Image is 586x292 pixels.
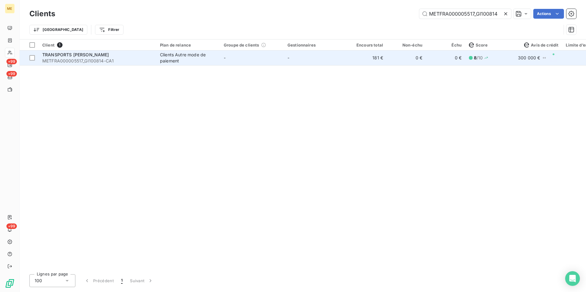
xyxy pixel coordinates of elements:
span: METFRA000005517_GI100814-CA1 [42,58,153,64]
h3: Clients [29,8,55,19]
span: - [287,55,289,60]
span: - [224,55,226,60]
span: 1 [57,42,63,48]
span: Client [42,43,55,47]
div: Encours total [351,43,383,47]
span: 300 000 € [518,55,540,61]
td: 0 € [387,51,426,65]
input: Rechercher [419,9,511,19]
span: Score [469,43,488,47]
span: 1 [121,278,123,284]
span: +99 [6,71,17,77]
span: +99 [6,223,17,229]
div: Non-échu [390,43,422,47]
button: Filtrer [95,25,123,35]
div: Clients Autre mode de paiement [160,52,216,64]
span: Avis de crédit [524,43,558,47]
button: Suivant [126,274,157,287]
td: 0 € [426,51,465,65]
button: [GEOGRAPHIC_DATA] [29,25,87,35]
div: Open Intercom Messenger [565,271,580,286]
button: 1 [117,274,126,287]
span: Groupe de clients [224,43,259,47]
span: 100 [35,278,42,284]
td: 181 € [348,51,387,65]
span: +99 [6,59,17,64]
button: Actions [533,9,564,19]
div: Échu [430,43,462,47]
span: 8 [474,55,477,60]
div: Gestionnaires [287,43,344,47]
span: / 10 [474,55,483,61]
div: ME [5,4,15,13]
div: Plan de relance [160,43,216,47]
button: Précédent [80,274,117,287]
span: TRANSPORTS [PERSON_NAME] [42,52,109,57]
img: Logo LeanPay [5,279,15,288]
